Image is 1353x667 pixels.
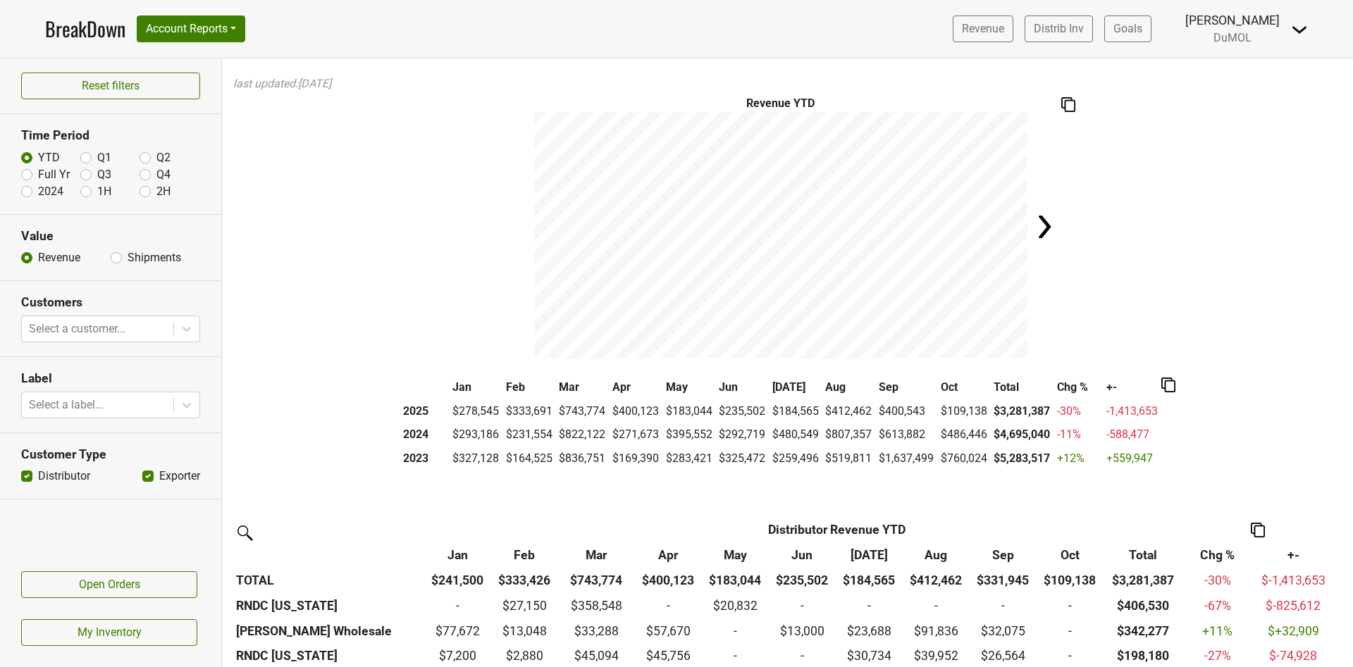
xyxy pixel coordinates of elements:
[635,568,702,593] th: $400,123
[38,166,70,183] label: Full Yr
[449,423,502,447] td: $293,186
[21,447,200,462] h3: Customer Type
[702,618,769,644] td: -
[1103,375,1161,399] th: +-
[1103,399,1161,423] td: -1,413,653
[21,571,197,598] a: Open Orders
[970,593,1037,618] td: -
[990,423,1054,447] th: $4,695,040
[1037,618,1104,644] td: -
[233,77,331,90] em: last updated: [DATE]
[1054,375,1103,399] th: Chg %
[1037,568,1104,593] th: $109,138
[449,447,502,470] td: $327,128
[38,149,60,166] label: YTD
[38,249,80,266] label: Revenue
[635,593,702,618] td: -
[609,447,662,470] td: $169,390
[21,619,197,646] a: My Inventory
[822,399,876,423] td: $412,462
[822,447,876,470] td: $519,811
[233,593,424,618] th: RNDC [US_STATE]
[937,447,991,470] td: $760,024
[556,399,610,423] td: $743,774
[937,399,991,423] td: $109,138
[1252,542,1334,568] th: +-: activate to sort column ascending
[702,542,769,568] th: May: activate to sort column ascending
[1104,618,1182,644] th: $342,277
[990,399,1054,423] th: $3,281,387
[400,399,449,423] th: 2025
[662,399,716,423] td: $183,044
[491,542,558,568] th: Feb: activate to sort column ascending
[491,618,558,644] td: $13,048
[875,399,937,423] td: $400,543
[156,183,171,200] label: 2H
[21,295,200,310] h3: Customers
[1182,618,1252,644] td: +11 %
[937,423,991,447] td: $486,446
[1025,15,1093,42] a: Distrib Inv
[1291,21,1308,38] img: Dropdown Menu
[556,375,610,399] th: Mar
[836,618,903,644] td: $23,688
[990,375,1054,399] th: Total
[836,568,903,593] th: $184,565
[502,447,556,470] td: $164,525
[233,618,424,644] th: [PERSON_NAME] Wholesale
[556,423,610,447] td: $822,122
[1037,542,1104,568] th: Oct: activate to sort column ascending
[662,447,716,470] td: $283,421
[1161,378,1175,392] img: Copy to clipboard
[233,542,424,568] th: &nbsp;: activate to sort column ascending
[156,149,171,166] label: Q2
[903,542,970,568] th: Aug: activate to sort column ascending
[822,375,876,399] th: Aug
[715,423,769,447] td: $292,719
[1104,593,1182,618] th: $406,530
[400,423,449,447] th: 2024
[38,183,63,200] label: 2024
[424,542,491,568] th: Jan: activate to sort column ascending
[424,593,491,618] td: -
[1054,399,1103,423] td: -30 %
[534,95,1027,112] div: Revenue YTD
[21,371,200,386] h3: Label
[836,542,903,568] th: Jul: activate to sort column ascending
[233,520,255,543] img: filter
[494,520,1179,539] div: Revenue YTD
[635,618,702,644] td: $57,670
[449,399,502,423] td: $278,545
[1251,523,1265,537] img: Copy to clipboard
[128,249,181,266] label: Shipments
[702,593,769,618] td: $20,832
[715,447,769,470] td: $325,472
[769,447,822,470] td: $259,496
[903,593,970,618] td: -
[903,568,970,593] th: $412,462
[491,593,558,618] td: $27,150
[1261,573,1326,587] span: $-1,413,653
[556,447,610,470] td: $836,751
[21,73,200,99] button: Reset filters
[769,542,836,568] th: Jun: activate to sort column ascending
[836,593,903,618] td: -
[38,468,90,485] label: Distributor
[449,375,502,399] th: Jan
[1182,542,1252,568] th: Chg %: activate to sort column ascending
[1252,618,1334,644] td: $+32,909
[1061,97,1075,112] img: Copy to clipboard
[953,15,1013,42] a: Revenue
[609,399,662,423] td: $400,123
[970,618,1037,644] td: $32,075
[1104,542,1182,568] th: Total: activate to sort column ascending
[768,523,830,537] span: Distributor
[1054,423,1103,447] td: -11 %
[769,399,822,423] td: $184,565
[400,447,449,470] th: 2023
[502,399,556,423] td: $333,691
[769,423,822,447] td: $480,549
[97,166,111,183] label: Q3
[97,149,111,166] label: Q1
[662,423,716,447] td: $395,552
